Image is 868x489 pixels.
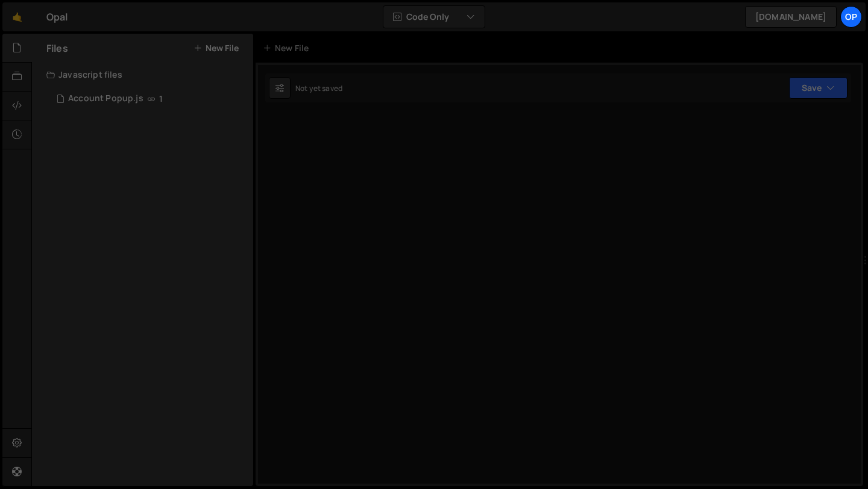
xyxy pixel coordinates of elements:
button: New File [193,43,239,53]
a: [DOMAIN_NAME] [745,6,837,28]
div: Javascript files [32,63,253,87]
div: 3221/5497.js [46,87,253,111]
div: Not yet saved [295,83,342,93]
button: Code Only [383,6,485,28]
div: Opal [46,10,68,24]
a: Op [840,6,862,28]
a: 🤙 [2,2,32,31]
span: 1 [159,94,163,104]
h2: Files [46,42,68,55]
div: Account Popup.js [68,93,143,104]
button: Save [789,77,848,99]
div: New File [263,42,313,54]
